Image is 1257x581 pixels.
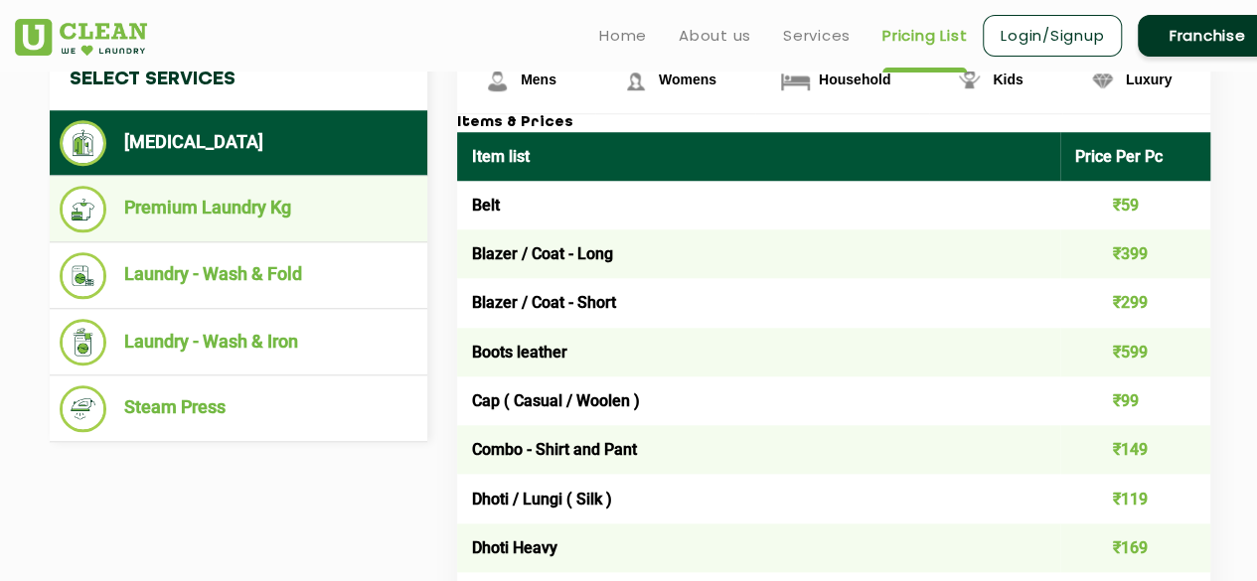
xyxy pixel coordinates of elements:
[50,49,427,110] h4: Select Services
[659,72,716,87] span: Womens
[1060,229,1211,278] td: ₹399
[457,376,1060,425] td: Cap ( Casual / Woolen )
[457,328,1060,376] td: Boots leather
[60,319,106,365] img: Laundry - Wash & Iron
[1060,425,1211,474] td: ₹149
[783,24,851,48] a: Services
[1060,278,1211,327] td: ₹299
[457,425,1060,474] td: Combo - Shirt and Pant
[1126,72,1173,87] span: Luxury
[60,252,417,299] li: Laundry - Wash & Fold
[778,64,813,98] img: Household
[457,474,1060,522] td: Dhoti / Lungi ( Silk )
[60,120,106,166] img: Dry Cleaning
[457,229,1060,278] td: Blazer / Coat - Long
[60,252,106,299] img: Laundry - Wash & Fold
[819,72,890,87] span: Household
[60,186,106,232] img: Premium Laundry Kg
[993,72,1022,87] span: Kids
[521,72,556,87] span: Mens
[457,278,1060,327] td: Blazer / Coat - Short
[1085,64,1120,98] img: Luxury
[983,15,1122,57] a: Login/Signup
[618,64,653,98] img: Womens
[15,19,147,56] img: UClean Laundry and Dry Cleaning
[457,181,1060,229] td: Belt
[1060,132,1211,181] th: Price Per Pc
[882,24,967,48] a: Pricing List
[480,64,515,98] img: Mens
[60,319,417,365] li: Laundry - Wash & Iron
[1060,523,1211,572] td: ₹169
[60,385,106,432] img: Steam Press
[60,186,417,232] li: Premium Laundry Kg
[1060,376,1211,425] td: ₹99
[1060,328,1211,376] td: ₹599
[599,24,647,48] a: Home
[457,523,1060,572] td: Dhoti Heavy
[1060,474,1211,522] td: ₹119
[60,385,417,432] li: Steam Press
[1060,181,1211,229] td: ₹59
[679,24,751,48] a: About us
[952,64,987,98] img: Kids
[457,132,1060,181] th: Item list
[60,120,417,166] li: [MEDICAL_DATA]
[457,114,1210,132] h3: Items & Prices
